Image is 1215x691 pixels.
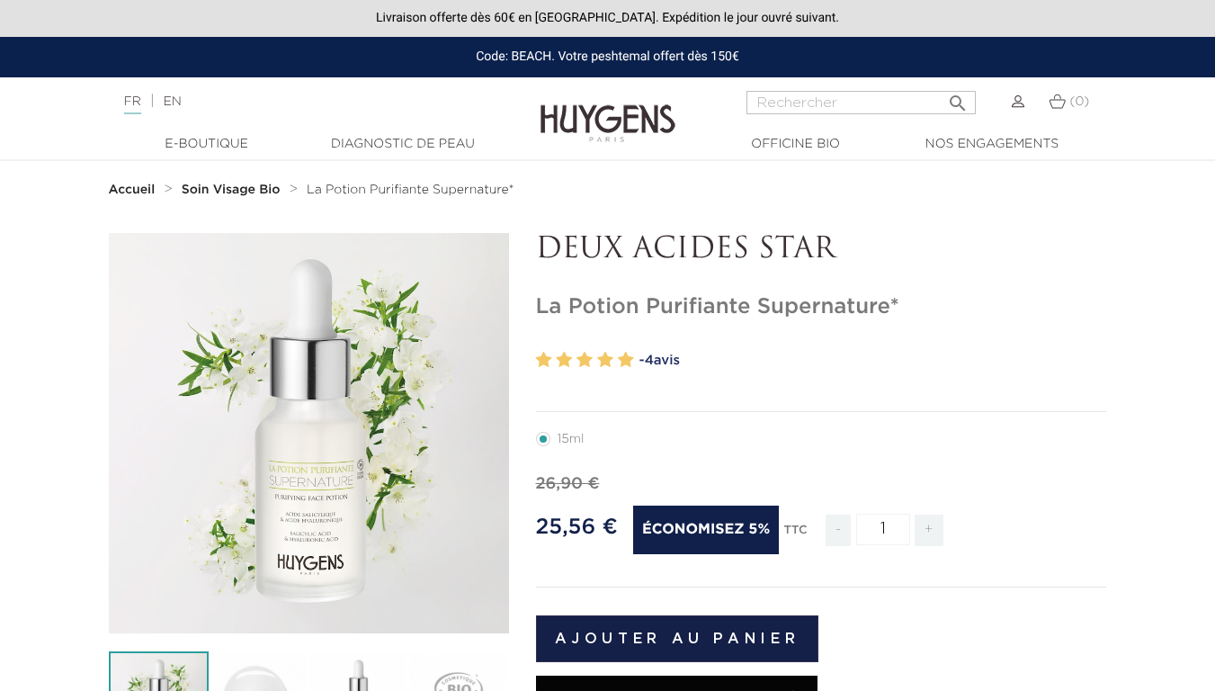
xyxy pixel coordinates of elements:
span: 26,90 € [536,476,600,492]
span: (0) [1069,95,1089,108]
h1: La Potion Purifiante Supernature* [536,294,1107,320]
a: Nos engagements [902,135,1082,154]
div: | [115,91,493,112]
a: Accueil [109,183,159,197]
p: DEUX ACIDES STAR [536,233,1107,267]
span: La Potion Purifiante Supernature* [307,184,514,196]
label: 4 [597,347,613,373]
div: TTC [784,511,808,560]
input: Rechercher [746,91,976,114]
a: La Potion Purifiante Supernature* [307,183,514,197]
label: 1 [536,347,552,373]
a: E-Boutique [117,135,297,154]
span: 25,56 € [536,516,618,538]
img: Huygens [540,76,675,145]
a: Soin Visage Bio [182,183,285,197]
a: -4avis [639,347,1107,374]
span: Économisez 5% [633,506,779,554]
a: Officine Bio [706,135,886,154]
label: 15ml [536,432,606,446]
strong: Accueil [109,184,156,196]
i:  [947,87,969,109]
span: - [826,515,851,546]
strong: Soin Visage Bio [182,184,281,196]
label: 2 [556,347,572,373]
button:  [942,85,974,110]
label: 5 [618,347,634,373]
a: FR [124,95,141,114]
span: 4 [645,354,654,367]
a: EN [163,95,181,108]
input: Quantité [856,514,910,545]
button: Ajouter au panier [536,615,819,662]
a: Diagnostic de peau [313,135,493,154]
span: + [915,515,943,546]
label: 3 [576,347,593,373]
